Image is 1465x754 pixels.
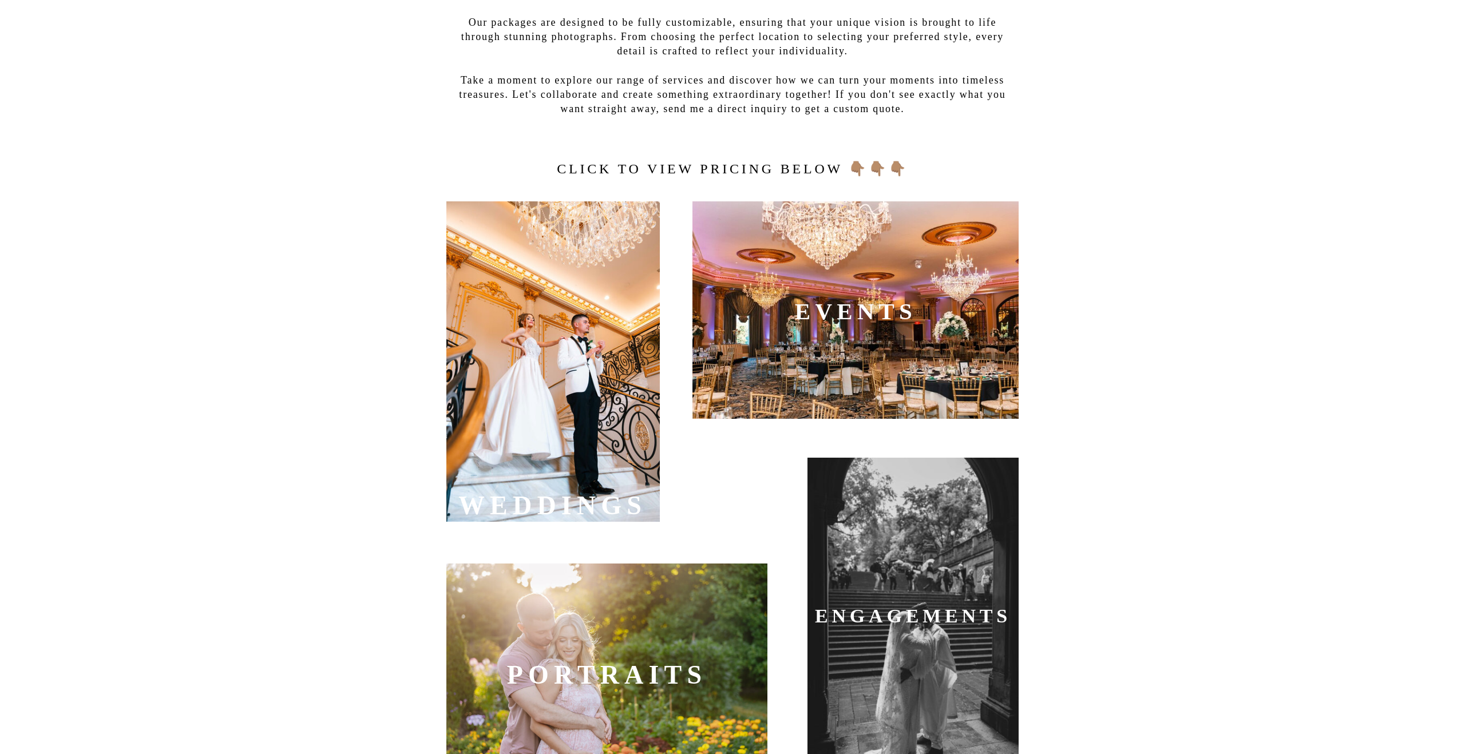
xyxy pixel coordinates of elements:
[504,654,710,688] a: Portraits
[795,298,917,324] b: EVENTS
[450,485,655,519] a: WEDDInGS
[548,158,918,177] h2: click to view pricing below 👇🏽👇🏽👇🏽
[815,605,1011,626] b: Engagements
[810,601,1016,635] a: Engagements
[458,491,647,520] b: WEDDInGS
[507,660,707,689] b: Portraits
[753,293,959,327] a: EVENTS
